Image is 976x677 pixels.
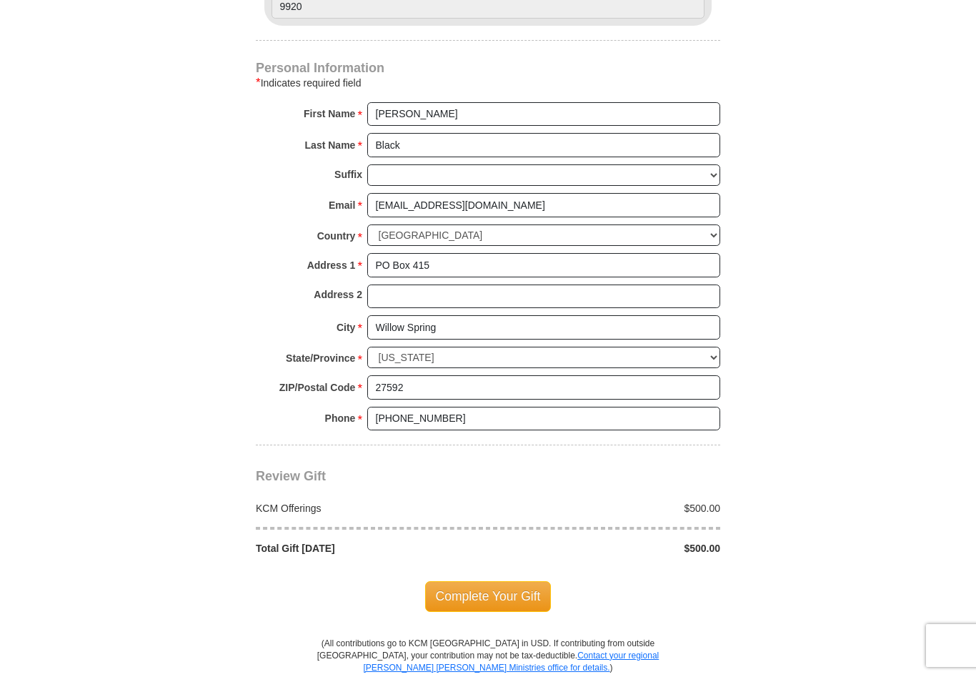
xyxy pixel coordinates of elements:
strong: Phone [325,408,356,428]
span: Complete Your Gift [425,581,552,611]
strong: Last Name [305,135,356,155]
div: Total Gift [DATE] [249,541,489,555]
strong: ZIP/Postal Code [279,377,356,397]
span: Review Gift [256,469,326,483]
strong: Suffix [334,164,362,184]
div: $500.00 [488,501,728,515]
strong: First Name [304,104,355,124]
div: KCM Offerings [249,501,489,515]
strong: Country [317,226,356,246]
div: Indicates required field [256,74,720,92]
strong: Address 2 [314,285,362,305]
h4: Personal Information [256,62,720,74]
strong: State/Province [286,348,355,368]
div: $500.00 [488,541,728,555]
a: Contact your regional [PERSON_NAME] [PERSON_NAME] Ministries office for details. [363,651,659,673]
strong: Email [329,195,355,215]
strong: City [337,317,355,337]
strong: Address 1 [307,255,356,275]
